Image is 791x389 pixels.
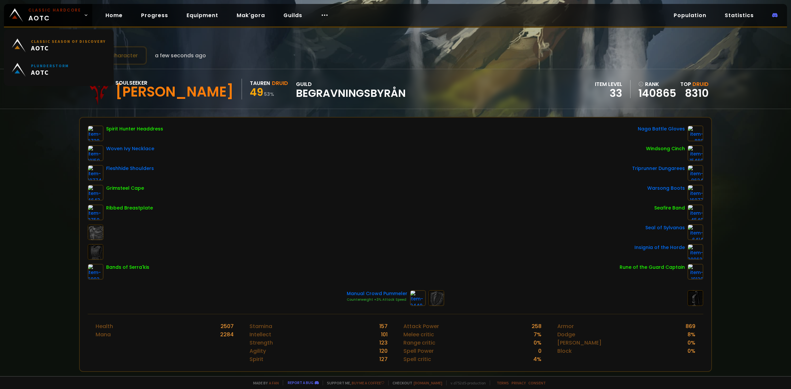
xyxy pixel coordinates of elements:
div: Manual Crowd Pummeler [347,290,407,297]
div: Warsong Boots [647,185,685,192]
span: Checkout [388,380,442,385]
div: Mana [96,330,111,339]
a: Consent [528,380,546,385]
div: 0 % [688,339,695,347]
div: Triprunner Dungarees [632,165,685,172]
img: item-9624 [688,165,703,181]
div: Naga Battle Gloves [638,125,685,132]
span: BEGRAVNINGSBYRÅN [296,88,406,98]
div: Intellect [249,330,271,339]
div: rank [638,80,676,88]
a: Progress [136,9,173,22]
div: 33 [595,88,622,98]
span: a few seconds ago [155,51,206,60]
small: Plunderstorm [31,63,69,68]
a: Buy me a coffee [352,380,384,385]
div: Block [557,347,572,355]
div: [PERSON_NAME] [557,339,601,347]
img: item-15469 [688,145,703,161]
div: Spell critic [403,355,431,363]
a: Equipment [181,9,223,22]
div: Stamina [249,322,272,330]
div: Spell Power [403,347,434,355]
img: item-19159 [88,145,103,161]
div: Woven Ivy Necklace [106,145,154,152]
div: Insignia of the Horde [634,244,685,251]
div: Spirit [249,355,263,363]
div: Attack Power [403,322,439,330]
div: Dodge [557,330,575,339]
span: AOTC [31,44,106,52]
img: item-3750 [88,205,103,220]
img: item-10774 [88,165,103,181]
div: 869 [686,322,695,330]
img: item-4643 [88,185,103,201]
img: item-6902 [88,264,103,280]
a: Classic HardcoreAOTC [4,4,92,26]
div: 0 % [688,347,695,355]
img: item-19120 [688,264,703,280]
div: Bands of Serra'kis [106,264,149,271]
span: Druid [692,80,709,88]
div: Seal of Sylvanas [645,224,685,231]
div: Grimsteel Cape [106,185,144,192]
a: a fan [269,380,279,385]
a: Classic Season of DiscoveryAOTC [8,33,110,58]
div: 4 % [533,355,542,363]
div: Agility [249,347,266,355]
div: 127 [379,355,388,363]
div: 7 % [534,330,542,339]
div: Range critic [403,339,435,347]
div: 258 [532,322,542,330]
div: 8 % [688,330,695,339]
div: Health [96,322,113,330]
div: 157 [379,322,388,330]
a: [DOMAIN_NAME] [414,380,442,385]
div: Fleshhide Shoulders [106,165,154,172]
div: Melee critic [403,330,434,339]
div: Ribbed Breastplate [106,205,153,211]
a: Population [668,9,712,22]
a: Terms [497,380,509,385]
div: Druid [272,79,288,87]
div: Counterweight +3% Attack Speed [347,297,407,302]
div: [PERSON_NAME] [115,87,234,97]
img: item-209624 [688,244,703,260]
small: Classic Hardcore [28,7,81,13]
img: item-888 [688,125,703,141]
a: 140865 [638,88,676,98]
div: item level [595,80,622,88]
a: Mak'gora [231,9,270,22]
span: 49 [250,85,263,99]
a: Report a bug [288,380,313,385]
span: Made by [249,380,279,385]
span: AOTC [28,7,81,23]
a: Privacy [512,380,526,385]
div: Windsong Cinch [646,145,685,152]
div: 2284 [220,330,234,339]
span: Support me, [323,380,384,385]
a: Statistics [719,9,759,22]
img: item-16977 [688,185,703,201]
a: 8310 [685,86,709,100]
img: item-9449 [410,290,426,306]
img: item-6720 [88,125,103,141]
div: Top [680,80,709,88]
div: 0 [538,347,542,355]
span: v. d752d5 - production [446,380,486,385]
div: 101 [381,330,388,339]
div: Armor [557,322,574,330]
span: AOTC [31,68,69,76]
small: Classic Season of Discovery [31,39,106,44]
div: 120 [379,347,388,355]
div: Soulseeker [115,79,234,87]
div: guild [296,80,406,98]
div: Rune of the Guard Captain [620,264,685,271]
div: 123 [379,339,388,347]
img: item-6414 [688,224,703,240]
small: 53 % [264,91,274,97]
a: Guilds [278,9,308,22]
div: 2507 [220,322,234,330]
div: Tauren [250,79,270,87]
div: Strength [249,339,273,347]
